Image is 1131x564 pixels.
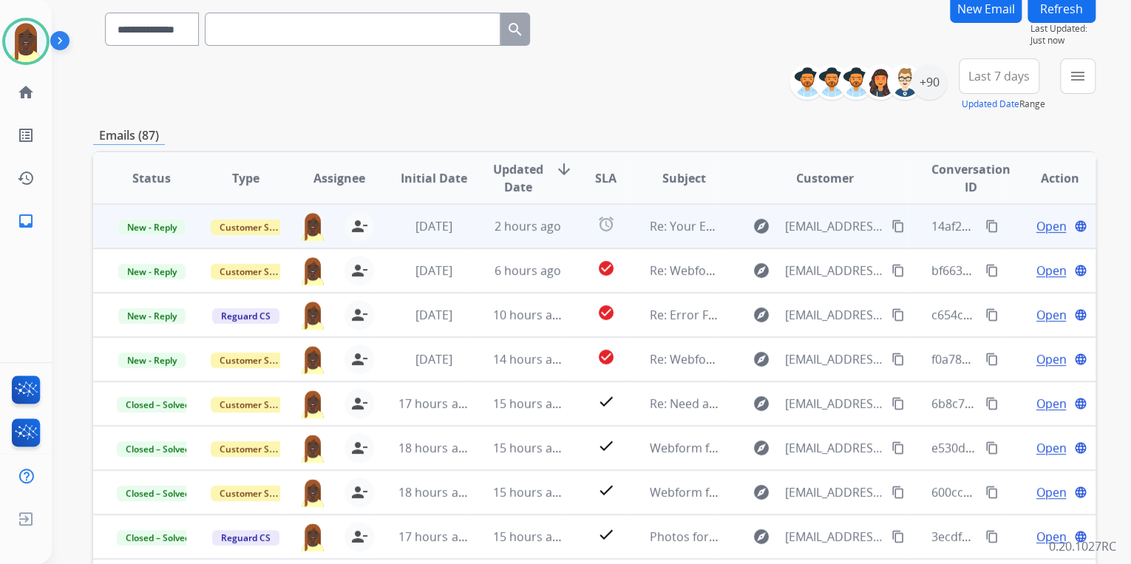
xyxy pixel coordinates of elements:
[649,484,984,500] span: Webform from [EMAIL_ADDRESS][DOMAIN_NAME] on [DATE]
[493,484,566,500] span: 15 hours ago
[5,21,47,62] img: avatar
[985,441,999,455] mat-icon: content_copy
[17,84,35,101] mat-icon: home
[1030,23,1096,35] span: Last Updated:
[1036,262,1066,279] span: Open
[1030,35,1096,47] span: Just now
[299,344,327,374] img: agent-avatar
[891,530,905,543] mat-icon: content_copy
[985,308,999,322] mat-icon: content_copy
[299,256,327,285] img: agent-avatar
[493,160,543,196] span: Updated Date
[350,483,368,501] mat-icon: person_remove
[649,395,827,412] span: Re: Need additional information
[400,169,466,187] span: Initial Date
[495,218,561,234] span: 2 hours ago
[493,529,566,545] span: 15 hours ago
[959,58,1039,94] button: Last 7 days
[1074,397,1087,410] mat-icon: language
[211,441,307,457] span: Customer Support
[1036,528,1066,546] span: Open
[784,528,883,546] span: [EMAIL_ADDRESS][DOMAIN_NAME]
[415,351,452,367] span: [DATE]
[891,308,905,322] mat-icon: content_copy
[350,306,368,324] mat-icon: person_remove
[398,440,472,456] span: 18 hours ago
[1036,439,1066,457] span: Open
[117,530,199,546] span: Closed – Solved
[17,169,35,187] mat-icon: history
[118,353,186,368] span: New - Reply
[118,264,186,279] span: New - Reply
[597,437,614,455] mat-icon: check
[597,348,614,366] mat-icon: check_circle
[506,21,524,38] mat-icon: search
[752,262,770,279] mat-icon: explore
[1036,395,1066,412] span: Open
[350,217,368,235] mat-icon: person_remove
[350,439,368,457] mat-icon: person_remove
[985,530,999,543] mat-icon: content_copy
[118,308,186,324] span: New - Reply
[299,433,327,463] img: agent-avatar
[17,126,35,144] mat-icon: list_alt
[784,483,883,501] span: [EMAIL_ADDRESS][DOMAIN_NAME]
[649,351,1004,367] span: Re: Webform from [EMAIL_ADDRESS][DOMAIN_NAME] on [DATE]
[1074,353,1087,366] mat-icon: language
[968,73,1030,79] span: Last 7 days
[299,478,327,507] img: agent-avatar
[350,395,368,412] mat-icon: person_remove
[93,126,165,145] p: Emails (87)
[784,439,883,457] span: [EMAIL_ADDRESS][DOMAIN_NAME]
[1036,483,1066,501] span: Open
[132,169,171,187] span: Status
[211,264,307,279] span: Customer Support
[1074,441,1087,455] mat-icon: language
[211,220,307,235] span: Customer Support
[911,64,947,100] div: +90
[649,529,814,545] span: Photos for proof for my claim
[415,218,452,234] span: [DATE]
[752,439,770,457] mat-icon: explore
[415,307,452,323] span: [DATE]
[299,389,327,418] img: agent-avatar
[313,169,365,187] span: Assignee
[117,486,199,501] span: Closed – Solved
[784,262,883,279] span: [EMAIL_ADDRESS][DOMAIN_NAME]
[649,440,984,456] span: Webform from [EMAIL_ADDRESS][DOMAIN_NAME] on [DATE]
[495,262,561,279] span: 6 hours ago
[232,169,259,187] span: Type
[985,353,999,366] mat-icon: content_copy
[118,220,186,235] span: New - Reply
[117,441,199,457] span: Closed – Solved
[1069,67,1087,85] mat-icon: menu
[211,397,307,412] span: Customer Support
[350,528,368,546] mat-icon: person_remove
[649,307,812,323] span: Re: Error Filing a Claim online
[493,395,566,412] span: 15 hours ago
[398,395,472,412] span: 17 hours ago
[597,526,614,543] mat-icon: check
[649,262,1004,279] span: Re: Webform from [EMAIL_ADDRESS][DOMAIN_NAME] on [DATE]
[299,211,327,241] img: agent-avatar
[1074,308,1087,322] mat-icon: language
[299,300,327,330] img: agent-avatar
[962,98,1019,110] button: Updated Date
[212,530,279,546] span: Reguard CS
[1074,486,1087,499] mat-icon: language
[985,486,999,499] mat-icon: content_copy
[1036,350,1066,368] span: Open
[493,440,566,456] span: 15 hours ago
[1074,220,1087,233] mat-icon: language
[649,218,838,234] span: Re: Your Extend claim is approved
[350,350,368,368] mat-icon: person_remove
[493,307,566,323] span: 10 hours ago
[752,217,770,235] mat-icon: explore
[784,217,883,235] span: [EMAIL_ADDRESS][DOMAIN_NAME]
[555,160,573,178] mat-icon: arrow_downward
[398,529,472,545] span: 17 hours ago
[493,351,566,367] span: 14 hours ago
[784,395,883,412] span: [EMAIL_ADDRESS][DOMAIN_NAME]
[891,220,905,233] mat-icon: content_copy
[597,304,614,322] mat-icon: check_circle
